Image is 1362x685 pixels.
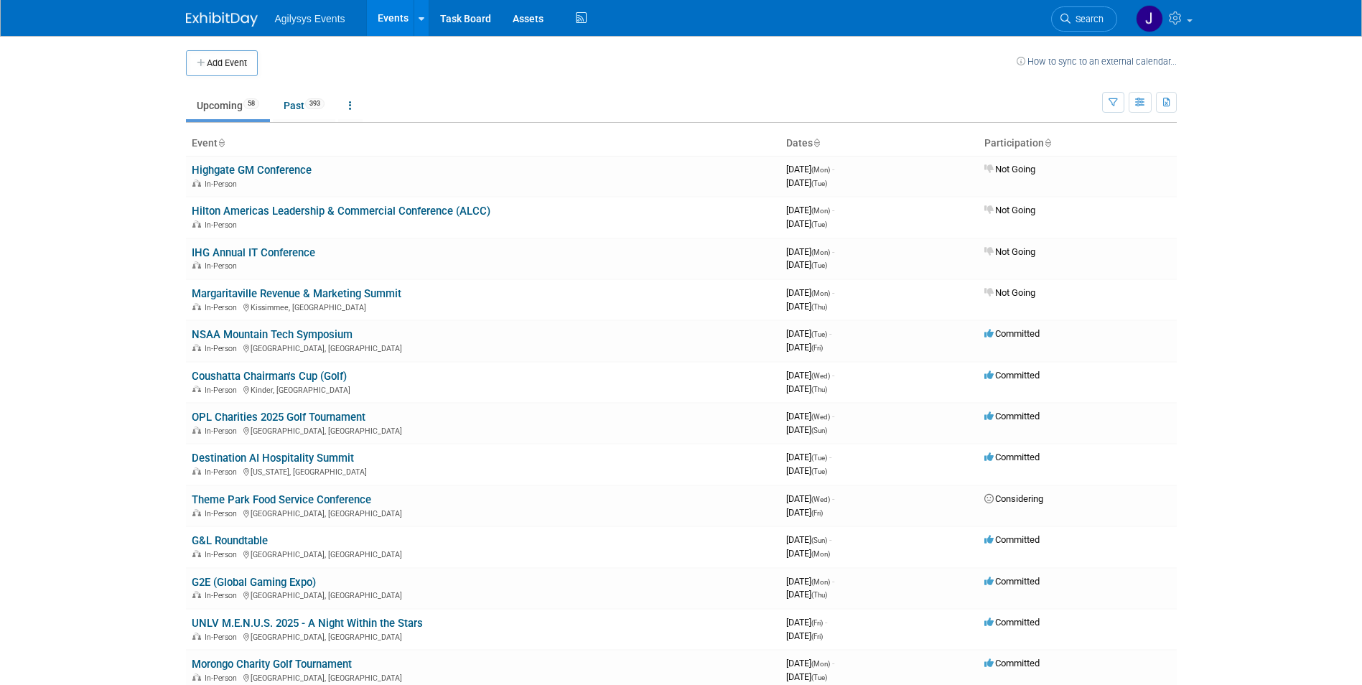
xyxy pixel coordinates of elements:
span: In-Person [205,386,241,395]
span: (Fri) [811,509,823,517]
a: G&L Roundtable [192,534,268,547]
a: Theme Park Food Service Conference [192,493,371,506]
div: Kissimmee, [GEOGRAPHIC_DATA] [192,301,775,312]
a: NSAA Mountain Tech Symposium [192,328,353,341]
a: Past393 [273,92,335,119]
span: In-Person [205,550,241,559]
span: - [832,205,834,215]
span: (Wed) [811,413,830,421]
span: [DATE] [786,287,834,298]
span: (Wed) [811,495,830,503]
span: In-Person [205,344,241,353]
span: In-Person [205,509,241,518]
div: [GEOGRAPHIC_DATA], [GEOGRAPHIC_DATA] [192,630,775,642]
span: (Fri) [811,619,823,627]
span: [DATE] [786,342,823,353]
span: (Thu) [811,386,827,393]
span: - [832,493,834,504]
span: In-Person [205,220,241,230]
span: (Mon) [811,660,830,668]
span: (Wed) [811,372,830,380]
span: (Tue) [811,180,827,187]
img: In-Person Event [192,344,201,351]
span: [DATE] [786,493,834,504]
span: In-Person [205,467,241,477]
div: [GEOGRAPHIC_DATA], [GEOGRAPHIC_DATA] [192,424,775,436]
img: In-Person Event [192,180,201,187]
span: - [832,287,834,298]
span: In-Person [205,427,241,436]
span: [DATE] [786,589,827,600]
span: (Tue) [811,330,827,338]
span: [DATE] [786,534,831,545]
span: (Mon) [811,166,830,174]
span: In-Person [205,674,241,683]
span: - [832,411,834,421]
span: (Tue) [811,261,827,269]
span: [DATE] [786,630,823,641]
span: Committed [984,411,1040,421]
th: Participation [979,131,1177,156]
span: [DATE] [786,259,827,270]
span: (Tue) [811,220,827,228]
span: Committed [984,452,1040,462]
span: Committed [984,576,1040,587]
th: Dates [780,131,979,156]
span: [DATE] [786,424,827,435]
a: Highgate GM Conference [192,164,312,177]
span: (Fri) [811,633,823,640]
a: IHG Annual IT Conference [192,246,315,259]
span: - [832,370,834,381]
span: [DATE] [786,411,834,421]
img: In-Person Event [192,674,201,681]
span: In-Person [205,261,241,271]
span: Not Going [984,205,1035,215]
span: [DATE] [786,301,827,312]
img: ExhibitDay [186,12,258,27]
span: [DATE] [786,465,827,476]
button: Add Event [186,50,258,76]
a: Upcoming58 [186,92,270,119]
a: UNLV M.E.N.U.S. 2025 - A Night Within the Stars [192,617,423,630]
span: In-Person [205,180,241,189]
div: [GEOGRAPHIC_DATA], [GEOGRAPHIC_DATA] [192,548,775,559]
div: [US_STATE], [GEOGRAPHIC_DATA] [192,465,775,477]
a: How to sync to an external calendar... [1017,56,1177,67]
span: - [832,658,834,668]
span: (Mon) [811,289,830,297]
div: Kinder, [GEOGRAPHIC_DATA] [192,383,775,395]
span: (Mon) [811,207,830,215]
span: - [832,576,834,587]
a: Morongo Charity Golf Tournament [192,658,352,671]
a: G2E (Global Gaming Expo) [192,576,316,589]
img: In-Person Event [192,386,201,393]
span: - [829,452,831,462]
span: Search [1071,14,1104,24]
a: Coushatta Chairman's Cup (Golf) [192,370,347,383]
span: Agilysys Events [275,13,345,24]
div: [GEOGRAPHIC_DATA], [GEOGRAPHIC_DATA] [192,589,775,600]
span: [DATE] [786,177,827,188]
span: (Mon) [811,550,830,558]
span: (Thu) [811,591,827,599]
a: Search [1051,6,1117,32]
span: [DATE] [786,218,827,229]
span: [DATE] [786,246,834,257]
span: (Tue) [811,467,827,475]
span: Not Going [984,287,1035,298]
img: In-Person Event [192,633,201,640]
span: [DATE] [786,617,827,628]
a: Sort by Event Name [218,137,225,149]
span: - [825,617,827,628]
span: [DATE] [786,548,830,559]
span: 58 [243,98,259,109]
img: Jennifer Bridell [1136,5,1163,32]
img: In-Person Event [192,591,201,598]
span: (Sun) [811,536,827,544]
span: Committed [984,370,1040,381]
span: Committed [984,617,1040,628]
span: [DATE] [786,507,823,518]
span: In-Person [205,633,241,642]
a: Hilton Americas Leadership & Commercial Conference (ALCC) [192,205,490,218]
div: [GEOGRAPHIC_DATA], [GEOGRAPHIC_DATA] [192,507,775,518]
